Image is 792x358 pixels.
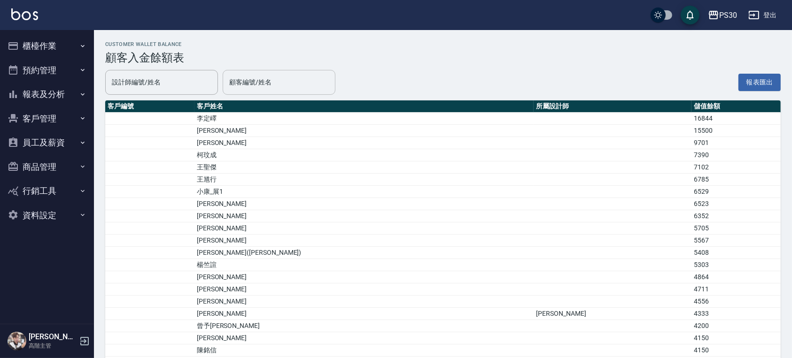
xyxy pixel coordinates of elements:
p: 高階主管 [29,342,77,350]
th: 客戶編號 [105,100,194,113]
td: 5705 [691,222,781,235]
h5: [PERSON_NAME] [29,332,77,342]
td: 楊竺諠 [194,259,534,271]
td: 6523 [691,198,781,210]
td: [PERSON_NAME] [194,296,534,308]
td: 4200 [691,320,781,332]
td: 王馗行 [194,174,534,186]
td: 6352 [691,210,781,222]
button: PS30 [704,6,741,25]
th: 客戶姓名 [194,100,534,113]
td: 陳銘信 [194,344,534,357]
td: 4711 [691,283,781,296]
td: [PERSON_NAME]([PERSON_NAME]) [194,247,534,259]
td: 16844 [691,113,781,125]
td: 5408 [691,247,781,259]
td: [PERSON_NAME] [194,235,534,247]
td: 7102 [691,161,781,174]
td: [PERSON_NAME] [194,308,534,320]
td: [PERSON_NAME] [194,271,534,283]
button: save [681,6,699,24]
td: 4333 [691,308,781,320]
td: 小康_展1 [194,186,534,198]
td: 曾予[PERSON_NAME] [194,320,534,332]
td: 6529 [691,186,781,198]
td: [PERSON_NAME] [534,308,691,320]
td: 4150 [691,332,781,344]
th: 所屬設計師 [534,100,691,113]
button: 資料設定 [4,203,90,228]
button: 員工及薪資 [4,130,90,155]
button: 行銷工具 [4,179,90,203]
img: Logo [11,8,38,20]
td: 李定嶧 [194,113,534,125]
td: [PERSON_NAME] [194,332,534,344]
button: 報表及分析 [4,82,90,107]
td: 7390 [691,149,781,161]
img: Person [8,332,26,350]
td: [PERSON_NAME] [194,125,534,137]
td: [PERSON_NAME] [194,283,534,296]
td: 4556 [691,296,781,308]
td: 6785 [691,174,781,186]
td: 4150 [691,344,781,357]
td: [PERSON_NAME] [194,137,534,149]
td: [PERSON_NAME] [194,210,534,222]
button: 櫃檯作業 [4,34,90,58]
td: 5567 [691,235,781,247]
td: 15500 [691,125,781,137]
td: 柯玟成 [194,149,534,161]
td: 9701 [691,137,781,149]
button: 登出 [745,7,781,24]
th: 儲值餘額 [691,100,781,113]
td: 4864 [691,271,781,283]
button: 商品管理 [4,155,90,179]
td: [PERSON_NAME] [194,198,534,210]
h3: 顧客入金餘額表 [105,51,781,64]
button: 客戶管理 [4,107,90,131]
td: 5303 [691,259,781,271]
button: 預約管理 [4,58,90,83]
h2: Customer Wallet Balance [105,41,781,47]
td: 王聖傑 [194,161,534,174]
div: PS30 [719,9,737,21]
button: 報表匯出 [738,74,781,91]
td: [PERSON_NAME] [194,222,534,235]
